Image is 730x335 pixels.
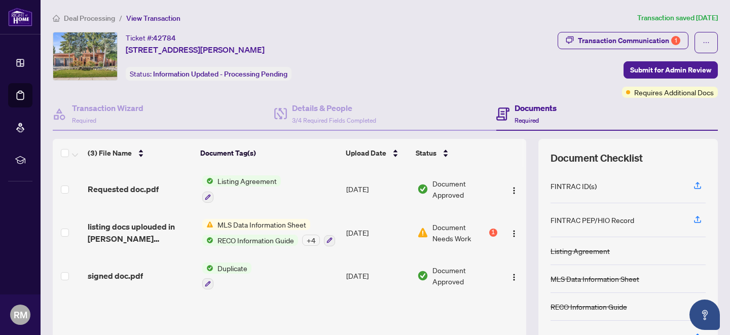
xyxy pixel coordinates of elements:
[202,219,335,246] button: Status IconMLS Data Information SheetStatus IconRECO Information Guide+4
[202,263,251,290] button: Status IconDuplicate
[8,8,32,26] img: logo
[202,219,213,230] img: Status Icon
[64,14,115,23] span: Deal Processing
[432,221,487,244] span: Document Needs Work
[432,178,497,200] span: Document Approved
[703,39,710,46] span: ellipsis
[213,263,251,274] span: Duplicate
[88,220,194,245] span: listing docs uplouded in [PERSON_NAME][GEOGRAPHIC_DATA]pdf
[292,102,376,114] h4: Details & People
[432,265,497,287] span: Document Approved
[342,254,413,298] td: [DATE]
[551,151,643,165] span: Document Checklist
[416,147,436,159] span: Status
[634,87,714,98] span: Requires Additional Docs
[551,301,627,312] div: RECO Information Guide
[88,270,143,282] span: signed doc.pdf
[126,67,291,81] div: Status:
[671,36,680,45] div: 1
[578,32,680,49] div: Transaction Communication
[417,227,428,238] img: Document Status
[506,268,522,284] button: Logo
[213,175,281,187] span: Listing Agreement
[202,263,213,274] img: Status Icon
[53,32,117,80] img: IMG-N12258240_1.jpg
[53,15,60,22] span: home
[302,235,320,246] div: + 4
[551,180,597,192] div: FINTRAC ID(s)
[202,175,213,187] img: Status Icon
[558,32,688,49] button: Transaction Communication1
[417,270,428,281] img: Document Status
[14,308,27,322] span: RM
[624,61,718,79] button: Submit for Admin Review
[515,102,557,114] h4: Documents
[630,62,711,78] span: Submit for Admin Review
[346,147,386,159] span: Upload Date
[72,117,96,124] span: Required
[72,102,143,114] h4: Transaction Wizard
[88,147,132,159] span: (3) File Name
[292,117,376,124] span: 3/4 Required Fields Completed
[196,139,342,167] th: Document Tag(s)
[417,183,428,195] img: Document Status
[412,139,499,167] th: Status
[153,69,287,79] span: Information Updated - Processing Pending
[126,44,265,56] span: [STREET_ADDRESS][PERSON_NAME]
[202,235,213,246] img: Status Icon
[510,187,518,195] img: Logo
[551,214,634,226] div: FINTRAC PEP/HIO Record
[84,139,196,167] th: (3) File Name
[342,211,413,254] td: [DATE]
[119,12,122,24] li: /
[342,167,413,211] td: [DATE]
[126,32,176,44] div: Ticket #:
[126,14,180,23] span: View Transaction
[342,139,411,167] th: Upload Date
[506,181,522,197] button: Logo
[510,273,518,281] img: Logo
[88,183,159,195] span: Requested doc.pdf
[506,225,522,241] button: Logo
[202,175,281,203] button: Status IconListing Agreement
[637,12,718,24] article: Transaction saved [DATE]
[551,273,639,284] div: MLS Data Information Sheet
[153,33,176,43] span: 42784
[213,235,298,246] span: RECO Information Guide
[551,245,610,256] div: Listing Agreement
[489,229,497,237] div: 1
[213,219,310,230] span: MLS Data Information Sheet
[510,230,518,238] img: Logo
[689,300,720,330] button: Open asap
[515,117,539,124] span: Required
